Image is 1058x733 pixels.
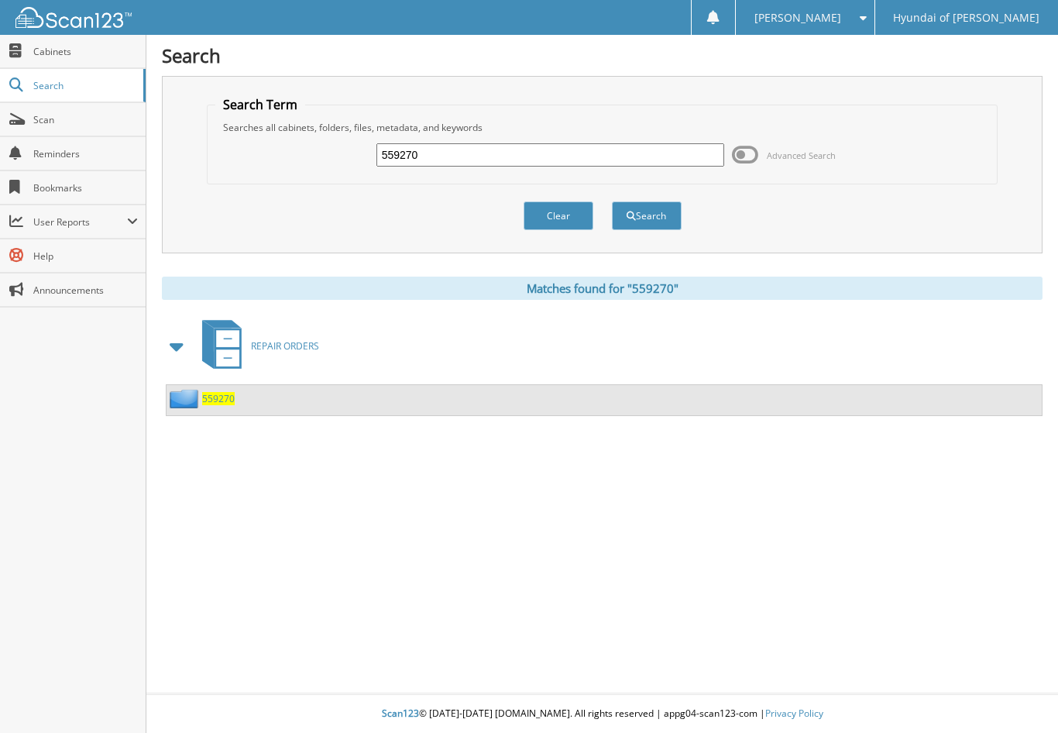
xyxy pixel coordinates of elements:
span: Scan [33,113,138,126]
span: User Reports [33,215,127,229]
iframe: Chat Widget [981,659,1058,733]
span: Cabinets [33,45,138,58]
span: Search [33,79,136,92]
span: Scan123 [382,707,419,720]
legend: Search Term [215,96,305,113]
div: Searches all cabinets, folders, files, metadata, and keywords [215,121,989,134]
div: Matches found for "559270" [162,277,1043,300]
span: REPAIR ORDERS [251,339,319,353]
div: © [DATE]-[DATE] [DOMAIN_NAME]. All rights reserved | appg04-scan123-com | [146,695,1058,733]
h1: Search [162,43,1043,68]
span: Bookmarks [33,181,138,194]
span: Announcements [33,284,138,297]
img: folder2.png [170,389,202,408]
a: Privacy Policy [765,707,823,720]
button: Clear [524,201,593,230]
span: Reminders [33,147,138,160]
span: [PERSON_NAME] [754,13,841,22]
a: 559270 [202,392,235,405]
button: Search [612,201,682,230]
a: REPAIR ORDERS [193,315,319,377]
img: scan123-logo-white.svg [15,7,132,28]
span: Help [33,249,138,263]
span: Hyundai of [PERSON_NAME] [893,13,1039,22]
span: Advanced Search [767,150,836,161]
